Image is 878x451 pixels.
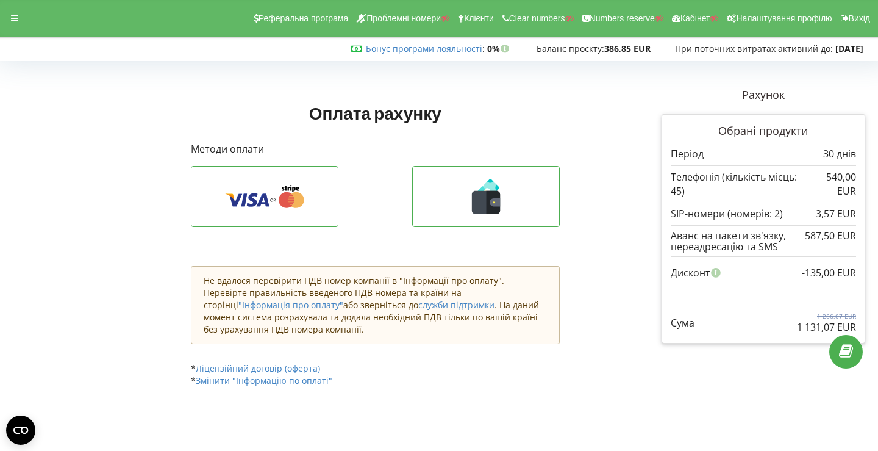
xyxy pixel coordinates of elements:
p: Сума [671,316,694,330]
strong: 386,85 EUR [604,43,651,54]
div: Аванс на пакети зв'язку, переадресацію та SMS [671,230,856,253]
p: 1 266,07 EUR [797,312,856,320]
span: Клієнти [464,13,494,23]
p: 1 131,07 EUR [797,320,856,334]
div: Дисконт [671,261,856,284]
span: Баланс проєкту: [537,43,604,54]
span: При поточних витратах активний до: [675,43,833,54]
div: 587,50 EUR [805,230,856,241]
p: Рахунок [662,87,865,103]
p: Методи оплати [191,142,560,156]
p: Телефонія (кількість місць: 45) [671,170,807,198]
p: 3,57 EUR [816,207,856,221]
strong: [DATE] [835,43,863,54]
a: Бонус програми лояльності [366,43,482,54]
span: Налаштування профілю [736,13,832,23]
p: Період [671,147,704,161]
button: Open CMP widget [6,416,35,445]
a: Ліцензійний договір (оферта) [196,363,320,374]
span: Clear numbers [509,13,565,23]
p: 540,00 EUR [807,170,856,198]
span: Вихід [849,13,870,23]
p: 30 днів [823,147,856,161]
a: Змінити "Інформацію по оплаті" [196,375,332,386]
span: : [366,43,485,54]
div: Не вдалося перевірити ПДВ номер компанії в "Інформації про оплату". Перевірте правильність введен... [191,266,560,344]
p: Обрані продукти [671,123,856,139]
div: -135,00 EUR [802,261,856,284]
a: служби підтримки [418,299,494,311]
span: Реферальна програма [259,13,349,23]
span: Проблемні номери [366,13,441,23]
span: Кабінет [680,13,710,23]
span: Numbers reserve [590,13,655,23]
a: "Інформація про оплату" [238,299,343,311]
strong: 0% [487,43,512,54]
p: SIP-номери (номерів: 2) [671,207,783,221]
h1: Оплата рахунку [191,102,560,124]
